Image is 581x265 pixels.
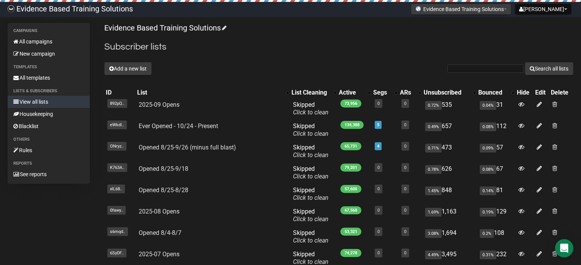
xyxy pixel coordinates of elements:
[291,89,330,96] div: List Cleaning
[107,185,125,193] span: xlL68..
[139,144,236,151] a: Opened 8/25-9/26 (minus full blast)
[517,89,532,96] div: Hide
[404,144,406,149] a: 0
[340,142,361,150] span: 65,731
[480,251,496,259] span: 0.31%
[8,108,90,120] a: Housekeeping
[107,142,126,151] span: ONryz..
[404,229,406,234] a: 0
[400,89,414,96] div: ARs
[106,89,134,96] div: ID
[377,122,379,127] a: 5
[422,119,477,141] td: 657
[477,119,515,141] td: 112
[478,89,508,96] div: Bounced
[337,87,372,98] th: Active: No sort applied, activate to apply an ascending sort
[340,249,361,257] span: 74,278
[136,87,290,98] th: List: No sort applied, activate to apply an ascending sort
[480,186,496,195] span: 0.14%
[404,208,406,213] a: 0
[8,35,90,48] a: All campaigns
[340,185,361,193] span: 57,606
[8,63,90,72] li: Templates
[293,186,329,201] span: Skipped
[139,186,188,194] a: Opened 8/25-8/28
[8,159,90,168] li: Reports
[422,98,477,119] td: 535
[422,205,477,226] td: 1,163
[8,48,90,60] a: New campaign
[377,251,380,255] a: 0
[425,229,442,238] span: 3.08%
[525,62,573,75] button: Search all lists
[515,4,571,14] button: [PERSON_NAME]
[340,100,361,108] span: 73,956
[404,251,406,255] a: 0
[293,208,329,223] span: Skipped
[425,165,442,174] span: 0.78%
[293,151,329,159] a: Click to clean
[107,120,127,129] span: eWkdI..
[139,229,181,236] a: Opened 8/4-8/7
[477,183,515,205] td: 81
[340,164,361,172] span: 79,201
[8,87,90,96] li: Lists & subscribers
[425,122,442,131] span: 0.49%
[293,215,329,223] a: Click to clean
[425,144,442,153] span: 0.71%
[551,89,572,96] div: Delete
[515,87,534,98] th: Hide: No sort applied, sorting is disabled
[107,99,127,108] span: 892pQ..
[8,135,90,144] li: Others
[477,98,515,119] td: 31
[8,144,90,156] a: Rules
[8,72,90,84] a: All templates
[104,23,225,32] a: Evidence Based Training Solutions
[139,165,188,172] a: Opened 8/25-9/18
[293,165,329,180] span: Skipped
[404,122,406,127] a: 0
[422,183,477,205] td: 848
[425,186,442,195] span: 1.45%
[555,239,573,257] div: Open Intercom Messenger
[480,144,496,153] span: 0.09%
[293,130,329,137] a: Click to clean
[8,26,90,35] li: Campaigns
[137,89,282,96] div: List
[422,141,477,162] td: 473
[425,251,442,259] span: 4.49%
[424,89,469,96] div: Unsubscribed
[425,208,442,217] span: 1.69%
[404,165,406,170] a: 0
[290,87,337,98] th: List Cleaning: No sort applied, activate to apply an ascending sort
[104,87,136,98] th: ID: No sort applied, sorting is disabled
[293,194,329,201] a: Click to clean
[293,101,329,116] span: Skipped
[372,87,398,98] th: Segs: No sort applied, activate to apply an ascending sort
[477,226,515,247] td: 108
[293,109,329,116] a: Click to clean
[139,101,180,108] a: 2025-09 Opens
[340,121,364,129] span: 134,388
[477,87,515,98] th: Bounced: No sort applied, activate to apply an ascending sort
[549,87,573,98] th: Delete: No sort applied, sorting is disabled
[477,205,515,226] td: 129
[293,122,329,137] span: Skipped
[293,237,329,244] a: Click to clean
[8,120,90,132] a: Blacklist
[534,87,549,98] th: Edit: No sort applied, sorting is disabled
[422,226,477,247] td: 1,694
[293,229,329,244] span: Skipped
[139,122,218,130] a: Ever Opened - 10/24 - Present
[377,101,380,106] a: 0
[480,208,496,217] span: 0.19%
[480,101,496,110] span: 0.04%
[480,229,494,238] span: 0.2%
[107,249,126,257] span: 6SyDF..
[477,162,515,183] td: 67
[480,165,496,174] span: 0.08%
[107,206,126,215] span: 0fawy..
[480,122,496,131] span: 0.08%
[377,186,380,191] a: 0
[104,62,152,75] button: Add a new list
